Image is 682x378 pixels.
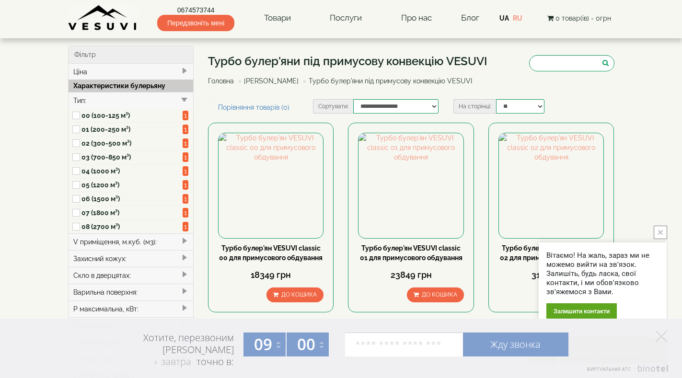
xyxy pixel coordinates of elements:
[69,92,194,109] div: Тип:
[219,133,323,238] img: Турбо булер'ян VESUVI classic 00 для примусового обдування
[69,300,194,317] div: P максимальна, кВт:
[183,180,188,190] span: 1
[208,99,300,115] a: Порівняння товарів (0)
[461,13,479,23] a: Блог
[392,7,441,29] a: Про нас
[453,99,496,114] label: На сторінці:
[544,13,614,23] button: 0 товар(ів) - 0грн
[208,77,234,85] a: Головна
[266,287,324,302] button: До кошика
[69,317,194,334] div: P робоча, кВт:
[81,180,183,190] label: 05 (1200 м³)
[499,133,603,238] img: Турбо булер'ян VESUVI classic 02 для примусового обдування
[297,333,315,355] span: 00
[546,303,617,319] div: Залишити контакти
[218,269,324,281] div: 18349 грн
[69,267,194,284] div: Скло в дверцятах:
[183,138,188,148] span: 1
[69,46,194,64] div: Фільтр
[81,125,183,134] label: 01 (200-250 м³)
[81,166,183,176] label: 04 (1000 м³)
[358,269,463,281] div: 23849 грн
[498,269,604,281] div: 31479 грн
[546,251,659,297] div: Вітаємо! На жаль, зараз ми не можемо вийти на зв'язок. Залишіть, будь ласка, свої контакти, і ми ...
[81,138,183,148] label: 02 (300-500 м³)
[313,99,353,114] label: Сортувати:
[463,332,568,356] a: Жду звонка
[500,244,603,262] a: Турбо булер'ян VESUVI classic 02 для примусового обдування
[183,125,188,134] span: 1
[254,333,272,355] span: 09
[581,365,670,378] a: Виртуальная АТС
[183,166,188,176] span: 1
[407,287,464,302] button: До кошика
[555,14,611,22] span: 0 товар(ів) - 0грн
[69,284,194,300] div: Варильна поверхня:
[106,332,234,369] div: Хотите, перезвоним [PERSON_NAME] точно в:
[81,152,183,162] label: 03 (700-850 м³)
[68,5,138,31] img: Завод VESUVI
[183,208,188,218] span: 1
[244,77,299,85] a: [PERSON_NAME]
[69,250,194,267] div: Захисний кожух:
[281,291,317,298] span: До кошика
[360,244,462,262] a: Турбо булер'ян VESUVI classic 01 для примусового обдування
[320,7,371,29] a: Послуги
[81,222,183,231] label: 08 (2700 м³)
[69,233,194,250] div: V приміщення, м.куб. (м3):
[654,226,667,239] button: close button
[587,366,631,372] span: Виртуальная АТС
[69,64,194,80] div: Ціна
[301,76,472,86] li: Турбо булер'яни під примусову конвекцію VESUVI
[208,55,487,68] h1: Турбо булер'яни під примусову конвекцію VESUVI
[183,222,188,231] span: 1
[422,291,457,298] span: До кошика
[69,80,194,92] div: Характеристики булерьяну
[499,14,509,22] a: UA
[161,355,191,368] span: завтра
[157,15,234,31] span: Передзвоніть мені
[81,208,183,218] label: 07 (1800 м³)
[81,111,183,120] label: 00 (100-125 м³)
[254,7,301,29] a: Товари
[183,111,188,120] span: 1
[358,133,463,238] img: Турбо булер'ян VESUVI classic 01 для примусового обдування
[219,244,323,262] a: Турбо булер'ян VESUVI classic 00 для примусового обдування
[183,194,188,204] span: 1
[81,194,183,204] label: 06 (1500 м³)
[183,152,188,162] span: 1
[157,5,234,15] a: 0674573744
[513,14,522,22] a: RU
